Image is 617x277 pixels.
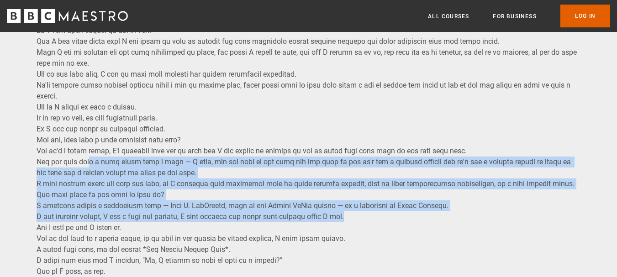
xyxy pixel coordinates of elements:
[560,5,610,27] a: Log In
[428,5,610,27] nav: Primary
[428,12,469,21] a: All Courses
[493,12,536,21] a: For business
[7,9,128,23] svg: BBC Maestro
